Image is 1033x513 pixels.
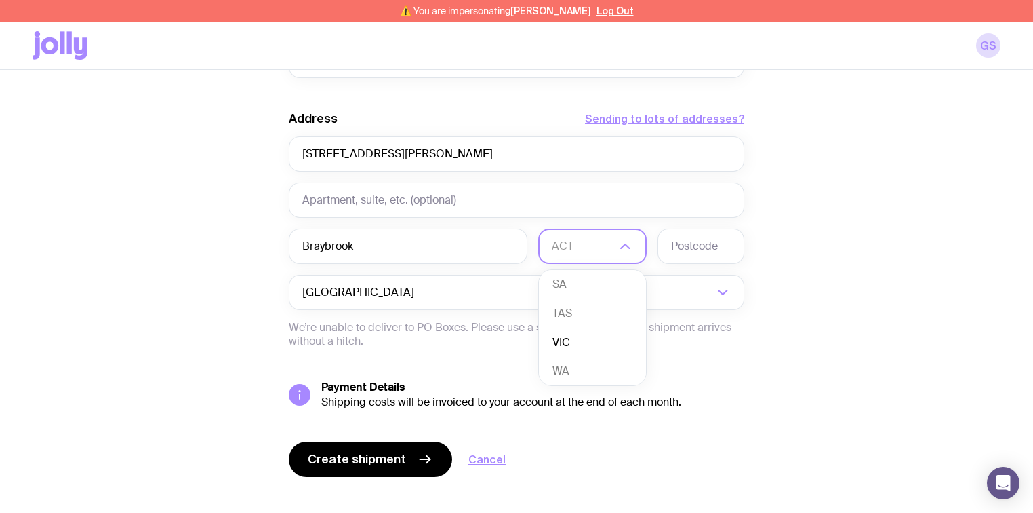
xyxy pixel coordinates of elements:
div: Search for option [289,275,744,310]
button: Log Out [596,5,634,16]
a: Cancel [468,451,506,468]
li: TAS [539,299,646,328]
input: Search for option [417,275,713,310]
div: Open Intercom Messenger [987,467,1019,499]
input: Search for option [552,229,615,264]
li: SA [539,270,646,299]
input: Suburb [289,229,527,264]
div: Search for option [538,229,647,264]
span: ⚠️ You are impersonating [400,5,591,16]
li: WA [539,357,646,386]
p: We’re unable to deliver to PO Boxes. Please use a street address so your shipment arrives without... [289,321,744,348]
li: VIC [539,328,646,358]
input: Postcode [657,229,744,264]
div: Shipping costs will be invoiced to your account at the end of each month. [321,396,744,409]
button: Create shipment [289,442,452,477]
span: [PERSON_NAME] [510,5,591,16]
label: Address [289,111,338,127]
span: Create shipment [308,451,406,468]
input: Street Address [289,136,744,172]
h5: Payment Details [321,381,744,394]
button: Sending to lots of addresses? [585,111,744,127]
input: Apartment, suite, etc. (optional) [289,183,744,218]
a: GS [976,33,1000,58]
span: [GEOGRAPHIC_DATA] [302,275,417,310]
